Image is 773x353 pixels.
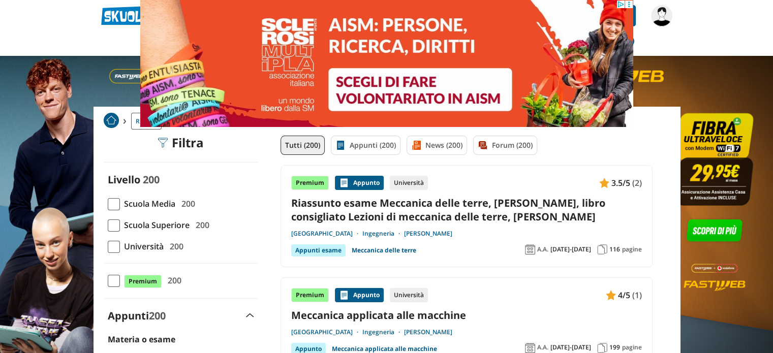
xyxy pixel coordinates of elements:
span: [DATE]-[DATE] [550,245,591,253]
span: (2) [632,176,642,189]
span: (1) [632,288,642,302]
img: Anno accademico [525,343,535,353]
a: Ingegneria [362,230,404,238]
span: 200 [166,240,183,253]
img: Appunti filtro contenuto [335,140,346,150]
div: Appunto [335,176,384,190]
img: Appunti contenuto [599,178,609,188]
img: Appunti contenuto [339,290,349,300]
span: Università [120,240,164,253]
span: pagine [622,245,642,253]
div: Filtra [158,136,204,150]
img: Home [104,113,119,128]
img: Forum filtro contenuto [478,140,488,150]
span: A.A. [537,245,548,253]
span: 200 [192,218,209,232]
a: Meccanica applicata alle macchine [291,308,642,322]
a: Forum (200) [473,136,537,155]
img: Filtra filtri mobile [158,138,168,148]
a: Appunti (200) [331,136,400,155]
span: pagine [622,343,642,351]
img: Appunti contenuto [339,178,349,188]
span: [DATE]-[DATE] [550,343,591,351]
img: Apri e chiudi sezione [246,313,254,317]
label: Materia o esame [108,334,175,345]
span: 116 [609,245,620,253]
span: 4/5 [618,288,630,302]
span: Scuola Superiore [120,218,190,232]
span: Premium [124,275,162,288]
div: Università [390,288,428,302]
img: News filtro contenuto [411,140,421,150]
div: Premium [291,288,329,302]
div: Appunti esame [291,244,346,256]
img: Anno accademico [525,244,535,254]
span: 199 [609,343,620,351]
div: Università [390,176,428,190]
img: Appunti contenuto [606,290,616,300]
a: [GEOGRAPHIC_DATA] [291,230,362,238]
label: Livello [108,173,140,186]
div: Premium [291,176,329,190]
label: Appunti [108,309,166,323]
a: Riassunto esame Meccanica delle terre, [PERSON_NAME], libro consigliato Lezioni di meccanica dell... [291,196,642,223]
a: Ingegneria [362,328,404,336]
div: Appunto [335,288,384,302]
span: 200 [149,309,166,323]
a: News (200) [407,136,467,155]
span: 200 [164,274,181,287]
a: Tutti (200) [281,136,325,155]
span: 3.5/5 [611,176,630,189]
a: Home [104,113,119,130]
span: 200 [143,173,160,186]
a: Ricerca [131,113,162,130]
span: Scuola Media [120,197,175,210]
span: 200 [177,197,195,210]
img: MaTrick00 [651,5,672,26]
a: [GEOGRAPHIC_DATA] [291,328,362,336]
a: [PERSON_NAME] [404,328,452,336]
span: A.A. [537,343,548,351]
a: [PERSON_NAME] [404,230,452,238]
img: Pagine [597,244,607,254]
img: Pagine [597,343,607,353]
a: Meccanica delle terre [352,244,416,256]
